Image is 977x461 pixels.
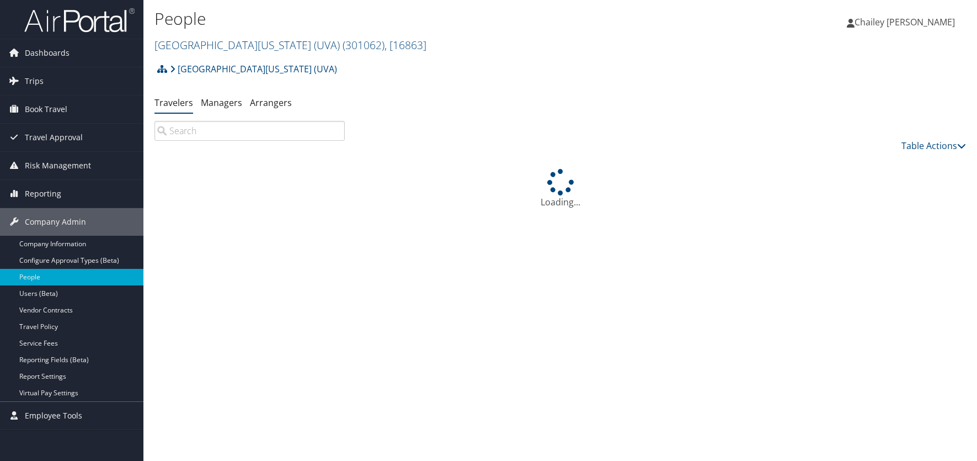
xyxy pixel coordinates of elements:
h1: People [154,7,696,30]
span: Dashboards [25,39,70,67]
span: Book Travel [25,96,67,123]
a: Travelers [154,97,193,109]
span: Reporting [25,180,61,208]
div: Loading... [154,169,966,209]
img: airportal-logo.png [24,7,135,33]
a: Chailey [PERSON_NAME] [847,6,966,39]
span: Employee Tools [25,402,82,430]
span: , [ 16863 ] [385,38,426,52]
a: [GEOGRAPHIC_DATA][US_STATE] (UVA) [154,38,426,52]
span: Company Admin [25,208,86,236]
a: Arrangers [250,97,292,109]
span: Trips [25,67,44,95]
a: Table Actions [901,140,966,152]
span: ( 301062 ) [343,38,385,52]
a: Managers [201,97,242,109]
span: Travel Approval [25,124,83,151]
span: Chailey [PERSON_NAME] [855,16,955,28]
span: Risk Management [25,152,91,179]
input: Search [154,121,345,141]
a: [GEOGRAPHIC_DATA][US_STATE] (UVA) [170,58,337,80]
